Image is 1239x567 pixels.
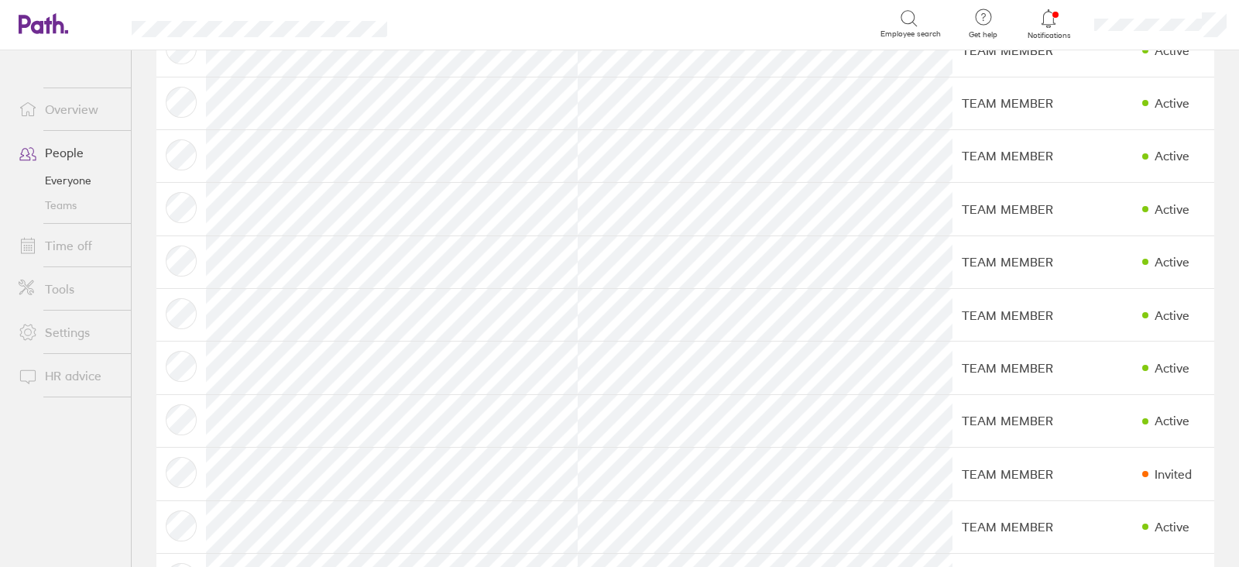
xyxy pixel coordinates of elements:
a: Time off [6,230,131,261]
div: Search [429,16,468,30]
a: Tools [6,273,131,304]
div: Active [1155,149,1189,163]
div: Active [1155,414,1189,428]
td: TEAM MEMBER [952,235,1084,288]
a: Settings [6,317,131,348]
td: TEAM MEMBER [952,183,1084,235]
div: Invited [1155,467,1192,481]
td: TEAM MEMBER [952,394,1084,447]
span: Get help [958,30,1008,40]
span: Notifications [1024,31,1074,40]
td: TEAM MEMBER [952,129,1084,182]
a: HR advice [6,360,131,391]
td: TEAM MEMBER [952,289,1084,342]
a: Everyone [6,168,131,193]
span: Employee search [880,29,941,39]
div: Active [1155,308,1189,322]
div: Active [1155,520,1189,534]
td: TEAM MEMBER [952,77,1084,129]
div: Active [1155,202,1189,216]
td: TEAM MEMBER [952,500,1084,553]
td: TEAM MEMBER [952,448,1084,500]
div: Active [1155,96,1189,110]
a: Teams [6,193,131,218]
div: Active [1155,43,1189,57]
a: Overview [6,94,131,125]
a: People [6,137,131,168]
a: Notifications [1024,8,1074,40]
div: Active [1155,255,1189,269]
td: TEAM MEMBER [952,342,1084,394]
div: Active [1155,361,1189,375]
